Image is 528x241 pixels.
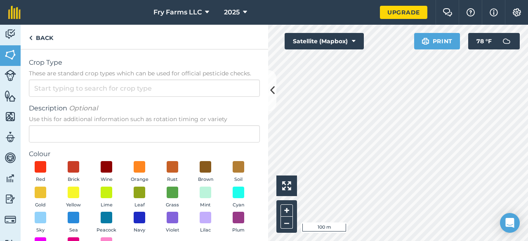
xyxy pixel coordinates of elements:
[68,176,80,183] span: Brick
[62,187,85,209] button: Yellow
[5,28,16,40] img: svg+xml;base64,PD94bWwgdmVyc2lvbj0iMS4wIiBlbmNvZGluZz0idXRmLTgiPz4KPCEtLSBHZW5lcmF0b3I6IEFkb2JlIE...
[227,212,250,234] button: Plum
[161,187,184,209] button: Grass
[62,161,85,183] button: Brick
[95,187,118,209] button: Lime
[36,227,45,234] span: Sky
[232,227,245,234] span: Plum
[66,201,81,209] span: Yellow
[227,187,250,209] button: Cyan
[128,187,151,209] button: Leaf
[422,36,429,46] img: svg+xml;base64,PHN2ZyB4bWxucz0iaHR0cDovL3d3dy53My5vcmcvMjAwMC9zdmciIHdpZHRoPSIxOSIgaGVpZ2h0PSIyNC...
[380,6,427,19] a: Upgrade
[29,161,52,183] button: Red
[227,161,250,183] button: Soil
[36,176,45,183] span: Red
[280,204,293,217] button: +
[443,8,453,16] img: Two speech bubbles overlapping with the left bubble in the forefront
[29,149,260,159] label: Colour
[29,80,260,97] input: Start typing to search for crop type
[233,201,244,209] span: Cyan
[97,227,116,234] span: Peacock
[29,58,260,68] span: Crop Type
[498,33,515,49] img: svg+xml;base64,PD94bWwgdmVyc2lvbj0iMS4wIiBlbmNvZGluZz0idXRmLTgiPz4KPCEtLSBHZW5lcmF0b3I6IEFkb2JlIE...
[29,212,52,234] button: Sky
[198,176,213,183] span: Brown
[166,201,179,209] span: Grass
[5,90,16,102] img: svg+xml;base64,PHN2ZyB4bWxucz0iaHR0cDovL3d3dy53My5vcmcvMjAwMC9zdmciIHdpZHRoPSI1NiIgaGVpZ2h0PSI2MC...
[414,33,460,49] button: Print
[194,212,217,234] button: Lilac
[5,193,16,205] img: svg+xml;base64,PD94bWwgdmVyc2lvbj0iMS4wIiBlbmNvZGluZz0idXRmLTgiPz4KPCEtLSBHZW5lcmF0b3I6IEFkb2JlIE...
[101,176,113,183] span: Wine
[95,161,118,183] button: Wine
[194,187,217,209] button: Mint
[29,187,52,209] button: Gold
[5,172,16,185] img: svg+xml;base64,PD94bWwgdmVyc2lvbj0iMS4wIiBlbmNvZGluZz0idXRmLTgiPz4KPCEtLSBHZW5lcmF0b3I6IEFkb2JlIE...
[200,227,211,234] span: Lilac
[161,161,184,183] button: Rust
[134,201,145,209] span: Leaf
[95,212,118,234] button: Peacock
[62,212,85,234] button: Sea
[5,70,16,81] img: svg+xml;base64,PD94bWwgdmVyc2lvbj0iMS4wIiBlbmNvZGluZz0idXRmLTgiPz4KPCEtLSBHZW5lcmF0b3I6IEFkb2JlIE...
[161,212,184,234] button: Violet
[5,49,16,61] img: svg+xml;base64,PHN2ZyB4bWxucz0iaHR0cDovL3d3dy53My5vcmcvMjAwMC9zdmciIHdpZHRoPSI1NiIgaGVpZ2h0PSI2MC...
[5,110,16,123] img: svg+xml;base64,PHN2ZyB4bWxucz0iaHR0cDovL3d3dy53My5vcmcvMjAwMC9zdmciIHdpZHRoPSI1NiIgaGVpZ2h0PSI2MC...
[153,7,202,17] span: Fry Farms LLC
[466,8,476,16] img: A question mark icon
[5,131,16,143] img: svg+xml;base64,PD94bWwgdmVyc2lvbj0iMS4wIiBlbmNvZGluZz0idXRmLTgiPz4KPCEtLSBHZW5lcmF0b3I6IEFkb2JlIE...
[21,25,61,49] a: Back
[128,212,151,234] button: Navy
[167,176,178,183] span: Rust
[5,214,16,225] img: svg+xml;base64,PD94bWwgdmVyc2lvbj0iMS4wIiBlbmNvZGluZz0idXRmLTgiPz4KPCEtLSBHZW5lcmF0b3I6IEFkb2JlIE...
[490,7,498,17] img: svg+xml;base64,PHN2ZyB4bWxucz0iaHR0cDovL3d3dy53My5vcmcvMjAwMC9zdmciIHdpZHRoPSIxNyIgaGVpZ2h0PSIxNy...
[29,33,33,43] img: svg+xml;base64,PHN2ZyB4bWxucz0iaHR0cDovL3d3dy53My5vcmcvMjAwMC9zdmciIHdpZHRoPSI5IiBoZWlnaHQ9IjI0Ii...
[8,6,21,19] img: fieldmargin Logo
[285,33,364,49] button: Satellite (Mapbox)
[512,8,522,16] img: A cog icon
[194,161,217,183] button: Brown
[134,227,145,234] span: Navy
[166,227,179,234] span: Violet
[234,176,243,183] span: Soil
[5,152,16,164] img: svg+xml;base64,PD94bWwgdmVyc2lvbj0iMS4wIiBlbmNvZGluZz0idXRmLTgiPz4KPCEtLSBHZW5lcmF0b3I6IEFkb2JlIE...
[468,33,520,49] button: 78 °F
[29,115,260,123] span: Use this for additional information such as rotation timing or variety
[29,69,260,77] span: These are standard crop types which can be used for official pesticide checks.
[69,227,78,234] span: Sea
[69,104,98,112] em: Optional
[500,213,520,233] div: Open Intercom Messenger
[224,7,240,17] span: 2025
[282,181,291,190] img: Four arrows, one pointing top left, one top right, one bottom right and the last bottom left
[476,33,492,49] span: 78 ° F
[35,201,46,209] span: Gold
[128,161,151,183] button: Orange
[131,176,148,183] span: Orange
[101,201,113,209] span: Lime
[280,217,293,229] button: –
[29,103,260,113] span: Description
[200,201,211,209] span: Mint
